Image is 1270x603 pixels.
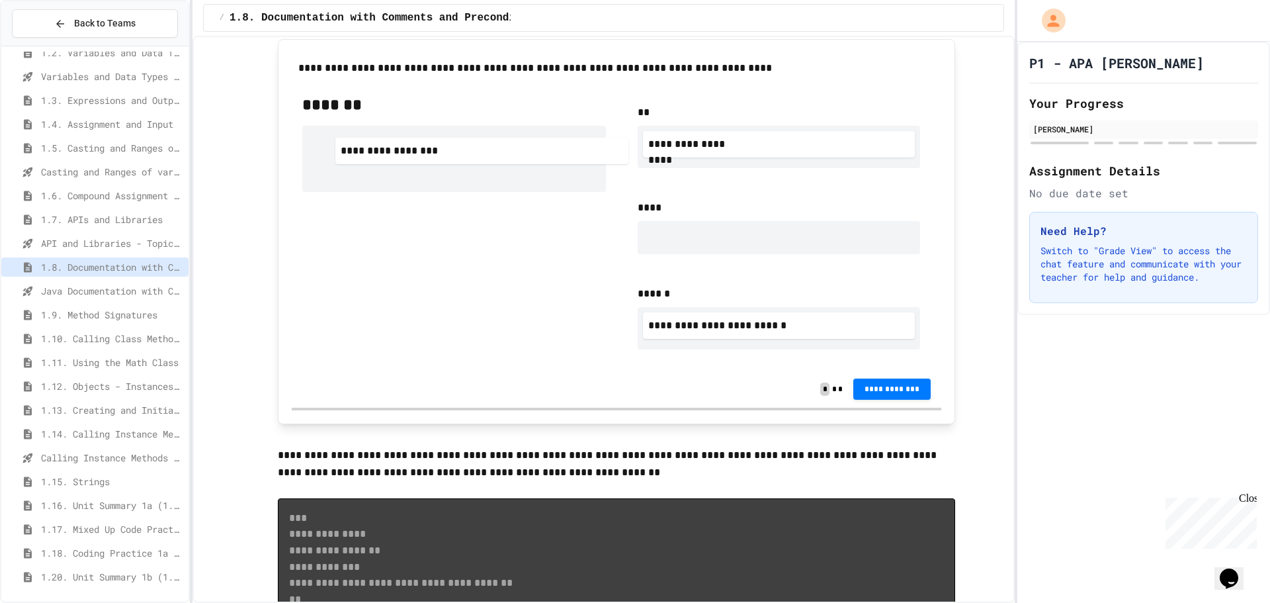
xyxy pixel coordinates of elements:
h2: Your Progress [1029,94,1258,113]
span: 1.11. Using the Math Class [41,355,183,369]
span: 1.10. Calling Class Methods [41,332,183,346]
iframe: chat widget [1214,550,1257,590]
div: My Account [1028,5,1069,36]
span: 1.6. Compound Assignment Operators [41,189,183,203]
span: 1.7. APIs and Libraries [41,212,183,226]
span: / [220,13,224,23]
div: No due date set [1029,185,1258,201]
div: [PERSON_NAME] [1033,123,1254,135]
span: Casting and Ranges of variables - Quiz [41,165,183,179]
span: 1.4. Assignment and Input [41,117,183,131]
p: Switch to "Grade View" to access the chat feature and communicate with your teacher for help and ... [1040,244,1247,284]
span: 1.9. Method Signatures [41,308,183,322]
span: Calling Instance Methods - Topic 1.14 [41,451,183,465]
span: Back to Teams [74,17,136,30]
span: 1.15. Strings [41,475,183,488]
span: 1.12. Objects - Instances of Classes [41,379,183,393]
span: 1.8. Documentation with Comments and Preconditions [41,260,183,274]
span: API and Libraries - Topic 1.7 [41,236,183,250]
span: 1.20. Unit Summary 1b (1.7-1.15) [41,570,183,584]
iframe: chat widget [1160,492,1257,549]
span: 1.2. Variables and Data Types [41,46,183,60]
h3: Need Help? [1040,223,1247,239]
h2: Assignment Details [1029,162,1258,180]
span: Java Documentation with Comments - Topic 1.8 [41,284,183,298]
span: 1.16. Unit Summary 1a (1.1-1.6) [41,498,183,512]
span: 1.8. Documentation with Comments and Preconditions [230,10,547,26]
span: 1.13. Creating and Initializing Objects: Constructors [41,403,183,417]
div: Chat with us now!Close [5,5,91,84]
span: 1.18. Coding Practice 1a (1.1-1.6) [41,546,183,560]
span: 1.3. Expressions and Output [New] [41,93,183,107]
h1: P1 - APA [PERSON_NAME] [1029,54,1204,72]
span: 1.14. Calling Instance Methods [41,427,183,441]
span: 1.17. Mixed Up Code Practice 1.1-1.6 [41,522,183,536]
button: Back to Teams [12,9,178,38]
span: Variables and Data Types - Quiz [41,70,183,83]
span: 1.5. Casting and Ranges of Values [41,141,183,155]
